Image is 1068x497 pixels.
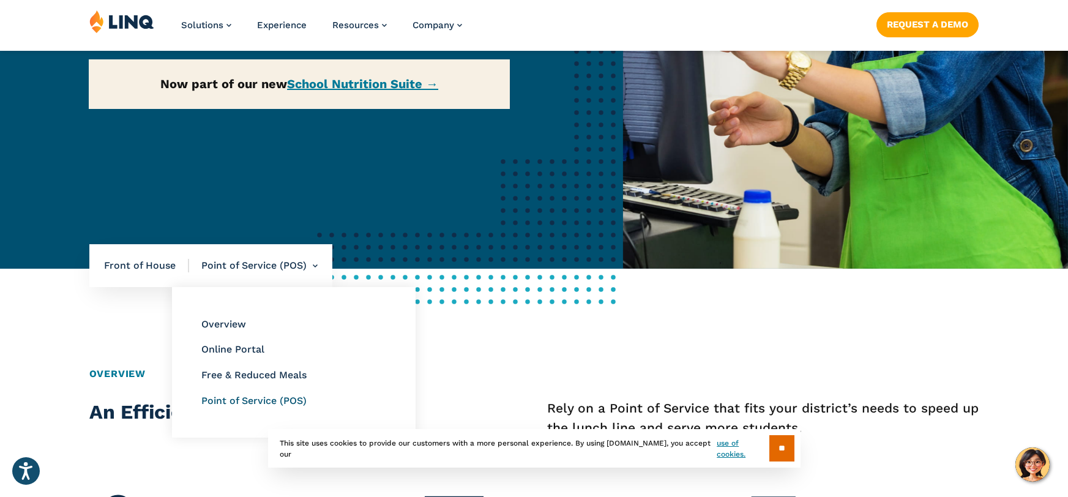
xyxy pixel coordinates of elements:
[413,20,462,31] a: Company
[89,367,979,381] h2: Overview
[201,395,307,406] a: Point of Service (POS)
[201,343,264,355] a: Online Portal
[201,369,307,381] a: Free & Reduced Meals
[547,398,979,438] p: Rely on a Point of Service that fits your district’s needs to speed up the lunch line and serve m...
[876,12,979,37] a: Request a Demo
[876,10,979,37] nav: Button Navigation
[104,259,189,272] span: Front of House
[413,20,454,31] span: Company
[181,10,462,50] nav: Primary Navigation
[89,10,154,33] img: LINQ | K‑12 Software
[181,20,231,31] a: Solutions
[189,244,318,287] li: Point of Service (POS)
[160,77,438,91] strong: Now part of our new
[332,20,379,31] span: Resources
[201,318,246,330] a: Overview
[287,77,438,91] a: School Nutrition Suite →
[268,429,801,468] div: This site uses cookies to provide our customers with a more personal experience. By using [DOMAIN...
[89,398,444,426] h2: An Efficient Point of Service
[181,20,223,31] span: Solutions
[717,438,769,460] a: use of cookies.
[257,20,307,31] a: Experience
[1015,447,1050,482] button: Hello, have a question? Let’s chat.
[332,20,387,31] a: Resources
